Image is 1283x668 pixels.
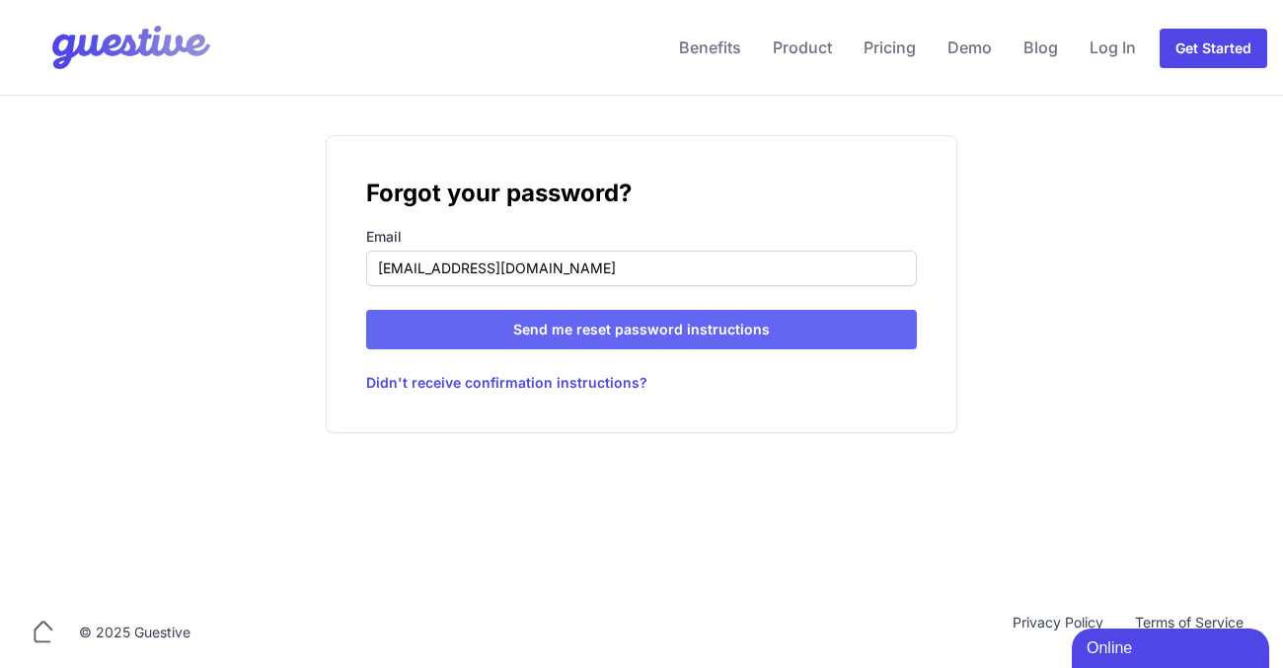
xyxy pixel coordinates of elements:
[366,373,917,393] a: Didn't receive confirmation instructions?
[366,176,917,211] h2: Forgot your password?
[366,251,917,286] input: you@example.com
[1119,613,1259,652] a: Terms of Service
[997,613,1119,652] a: Privacy Policy
[366,227,917,247] label: Email
[366,310,917,349] input: Send me reset password instructions
[1016,24,1066,71] a: Blog
[16,8,215,87] img: Your Company
[671,24,749,71] a: Benefits
[856,24,924,71] a: Pricing
[940,24,1000,71] a: Demo
[1160,29,1267,68] a: Get Started
[765,24,840,71] a: Product
[79,623,190,642] div: © 2025 Guestive
[1072,625,1273,668] iframe: chat widget
[1082,24,1144,71] a: Log In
